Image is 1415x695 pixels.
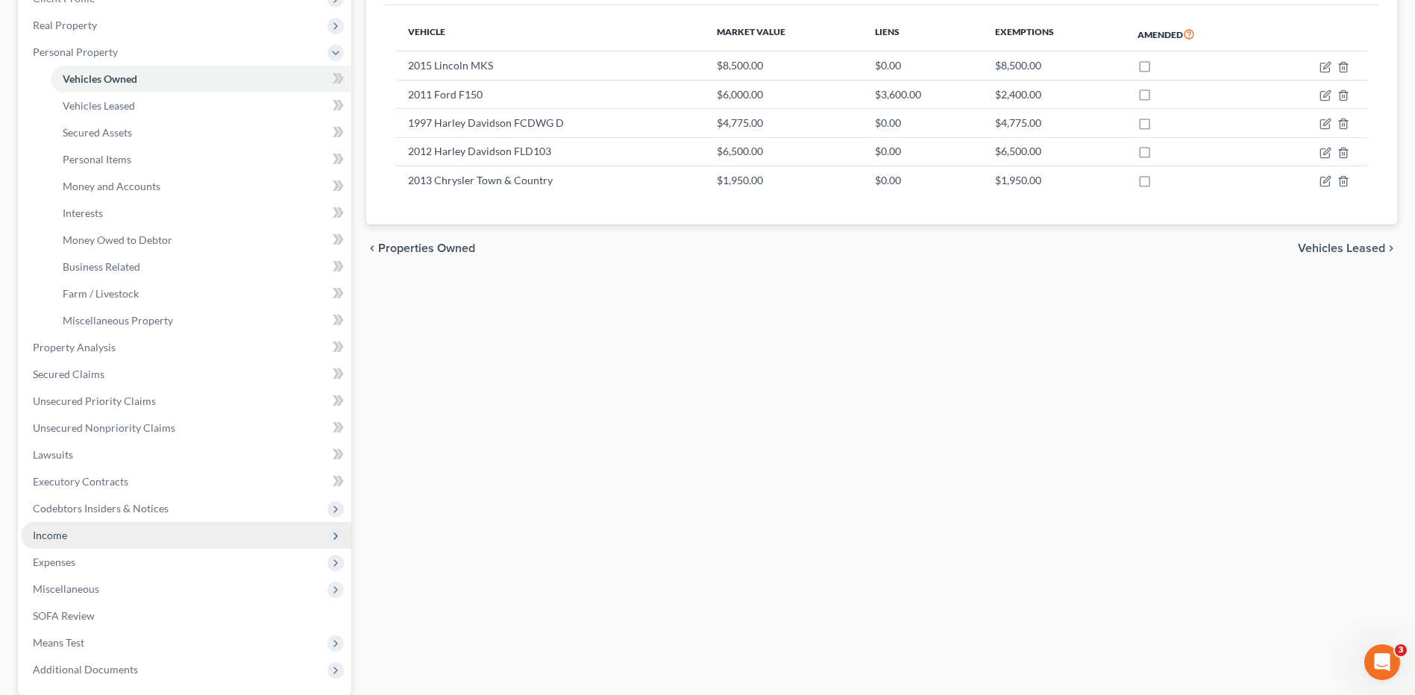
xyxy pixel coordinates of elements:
td: 1997 Harley Davidson FCDWG D [396,109,704,137]
a: Secured Assets [51,119,351,146]
span: Personal Items [63,153,131,166]
a: Unsecured Nonpriority Claims [21,415,351,441]
a: Money and Accounts [51,173,351,200]
a: Secured Claims [21,361,351,388]
span: Money Owed to Debtor [63,233,172,246]
span: Farm / Livestock [63,287,139,300]
td: $0.00 [863,51,983,80]
th: Vehicle [396,17,704,51]
a: Miscellaneous Property [51,307,351,334]
button: Vehicles Leased chevron_right [1298,242,1397,254]
span: Lawsuits [33,448,73,461]
td: $2,400.00 [983,80,1125,108]
a: Interests [51,200,351,227]
td: $6,500.00 [983,137,1125,166]
td: $8,500.00 [705,51,864,80]
span: Additional Documents [33,663,138,676]
td: $0.00 [863,137,983,166]
td: $4,775.00 [705,109,864,137]
span: Properties Owned [378,242,475,254]
span: Property Analysis [33,341,116,353]
span: Personal Property [33,45,118,58]
a: Personal Items [51,146,351,173]
iframe: Intercom live chat [1364,644,1400,680]
a: Unsecured Priority Claims [21,388,351,415]
span: Codebtors Insiders & Notices [33,502,169,515]
button: chevron_left Properties Owned [366,242,475,254]
td: $3,600.00 [863,80,983,108]
td: $8,500.00 [983,51,1125,80]
td: 2015 Lincoln MKS [396,51,704,80]
span: Secured Assets [63,126,132,139]
th: Amended [1126,17,1265,51]
span: Vehicles Leased [63,99,135,112]
td: $1,950.00 [705,166,864,195]
span: Unsecured Priority Claims [33,394,156,407]
td: $4,775.00 [983,109,1125,137]
span: Miscellaneous Property [63,314,173,327]
a: SOFA Review [21,603,351,629]
span: Miscellaneous [33,582,99,595]
span: Interests [63,207,103,219]
span: Vehicles Owned [63,72,137,85]
td: $6,000.00 [705,80,864,108]
a: Vehicles Owned [51,66,351,92]
span: SOFA Review [33,609,95,622]
a: Property Analysis [21,334,351,361]
span: Income [33,529,67,541]
th: Liens [863,17,983,51]
td: $6,500.00 [705,137,864,166]
a: Business Related [51,254,351,280]
td: 2013 Chrysler Town & Country [396,166,704,195]
span: Unsecured Nonpriority Claims [33,421,175,434]
i: chevron_right [1385,242,1397,254]
td: 2012 Harley Davidson FLD103 [396,137,704,166]
th: Exemptions [983,17,1125,51]
a: Vehicles Leased [51,92,351,119]
td: $0.00 [863,166,983,195]
span: Vehicles Leased [1298,242,1385,254]
i: chevron_left [366,242,378,254]
span: Business Related [63,260,140,273]
span: Money and Accounts [63,180,160,192]
td: $0.00 [863,109,983,137]
span: Real Property [33,19,97,31]
a: Farm / Livestock [51,280,351,307]
span: Executory Contracts [33,475,128,488]
th: Market Value [705,17,864,51]
a: Lawsuits [21,441,351,468]
span: Secured Claims [33,368,104,380]
span: Means Test [33,636,84,649]
td: 2011 Ford F150 [396,80,704,108]
a: Executory Contracts [21,468,351,495]
a: Money Owed to Debtor [51,227,351,254]
td: $1,950.00 [983,166,1125,195]
span: 3 [1395,644,1407,656]
span: Expenses [33,556,75,568]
